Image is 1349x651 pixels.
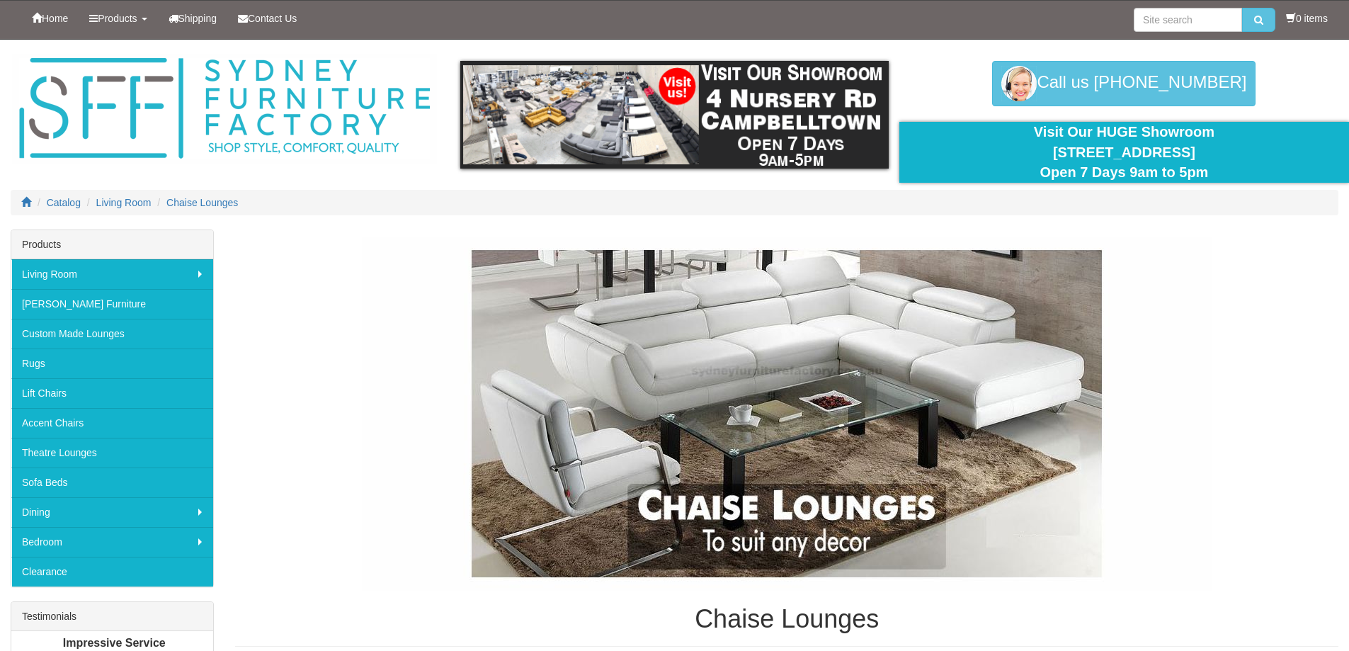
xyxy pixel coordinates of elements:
[47,197,81,208] a: Catalog
[42,13,68,24] span: Home
[248,13,297,24] span: Contact Us
[11,378,213,408] a: Lift Chairs
[11,497,213,527] a: Dining
[12,54,437,164] img: Sydney Furniture Factory
[158,1,228,36] a: Shipping
[1134,8,1242,32] input: Site search
[11,438,213,468] a: Theatre Lounges
[96,197,152,208] a: Living Room
[11,557,213,587] a: Clearance
[11,230,213,259] div: Products
[1286,11,1328,26] li: 0 items
[63,637,166,649] b: Impressive Service
[910,122,1338,183] div: Visit Our HUGE Showroom [STREET_ADDRESS] Open 7 Days 9am to 5pm
[11,289,213,319] a: [PERSON_NAME] Furniture
[11,349,213,378] a: Rugs
[79,1,157,36] a: Products
[21,1,79,36] a: Home
[166,197,238,208] a: Chaise Lounges
[98,13,137,24] span: Products
[362,237,1212,591] img: Chaise Lounges
[11,259,213,289] a: Living Room
[227,1,307,36] a: Contact Us
[11,319,213,349] a: Custom Made Lounges
[11,527,213,557] a: Bedroom
[11,408,213,438] a: Accent Chairs
[460,61,889,169] img: showroom.gif
[11,468,213,497] a: Sofa Beds
[11,602,213,631] div: Testimonials
[178,13,217,24] span: Shipping
[235,605,1338,633] h1: Chaise Lounges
